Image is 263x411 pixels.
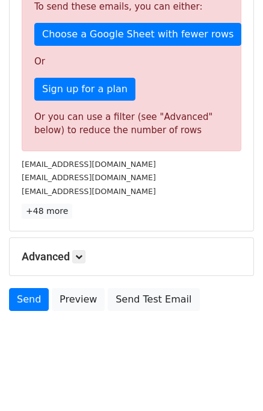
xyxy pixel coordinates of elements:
[34,1,229,13] p: To send these emails, you can either:
[22,204,72,219] a: +48 more
[203,353,263,411] div: 聊天小组件
[34,78,135,101] a: Sign up for a plan
[22,187,156,196] small: [EMAIL_ADDRESS][DOMAIN_NAME]
[9,288,49,311] a: Send
[22,250,241,263] h5: Advanced
[34,55,229,68] p: Or
[34,110,229,137] div: Or you can use a filter (see "Advanced" below) to reduce the number of rows
[34,23,241,46] a: Choose a Google Sheet with fewer rows
[108,288,199,311] a: Send Test Email
[22,173,156,182] small: [EMAIL_ADDRESS][DOMAIN_NAME]
[52,288,105,311] a: Preview
[22,160,156,169] small: [EMAIL_ADDRESS][DOMAIN_NAME]
[203,353,263,411] iframe: Chat Widget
